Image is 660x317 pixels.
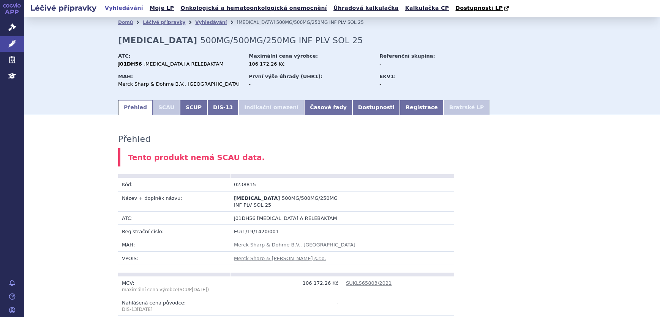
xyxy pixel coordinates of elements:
p: DIS-13 [122,306,226,313]
a: Časové řady [304,100,352,115]
td: MCV: [118,276,230,296]
span: [MEDICAL_DATA] [237,20,275,25]
span: maximální cena výrobce [122,287,209,292]
span: 500MG/500MG/250MG INF PLV SOL 25 [234,195,338,208]
span: Dostupnosti LP [455,5,503,11]
a: Moje LP [147,3,176,13]
a: Úhradová kalkulačka [331,3,401,13]
td: MAH: [118,238,230,251]
strong: [MEDICAL_DATA] [118,36,197,45]
div: - [249,81,372,88]
strong: EKV1: [379,74,396,79]
a: Registrace [400,100,443,115]
div: - [379,81,465,88]
a: Merck Sharp & [PERSON_NAME] s.r.o. [234,256,326,261]
a: DIS-13 [207,100,238,115]
strong: Maximální cena výrobce: [249,53,318,59]
a: Domů [118,20,133,25]
a: SCUP [180,100,207,115]
td: - [230,296,342,315]
strong: První výše úhrady (UHR1): [249,74,322,79]
a: Onkologická a hematoonkologická onemocnění [178,3,329,13]
strong: J01DH56 [118,61,142,67]
a: Přehled [118,100,153,115]
td: EU/1/19/1420/001 [230,225,454,238]
div: Merck Sharp & Dohme B.V., [GEOGRAPHIC_DATA] [118,81,242,88]
strong: ATC: [118,53,131,59]
span: [DATE] [137,307,153,312]
span: [MEDICAL_DATA] A RELEBAKTAM [144,61,224,67]
td: Název + doplněk názvu: [118,191,230,211]
span: 500MG/500MG/250MG INF PLV SOL 25 [276,20,364,25]
td: ATC: [118,212,230,225]
span: [MEDICAL_DATA] A RELEBAKTAM [257,215,337,221]
strong: MAH: [118,74,133,79]
span: J01DH56 [234,215,256,221]
td: Nahlášená cena původce: [118,296,230,315]
td: Registrační číslo: [118,225,230,238]
a: Léčivé přípravky [143,20,185,25]
h3: Přehled [118,134,151,144]
div: - [379,61,465,67]
div: 106 172,26 Kč [249,61,372,67]
div: Tento produkt nemá SCAU data. [118,148,566,167]
span: 500MG/500MG/250MG INF PLV SOL 25 [200,36,363,45]
a: Merck Sharp & Dohme B.V., [GEOGRAPHIC_DATA] [234,242,355,248]
a: Vyhledávání [195,20,227,25]
span: [DATE] [192,287,207,292]
td: Kód: [118,178,230,191]
td: 106 172,26 Kč [230,276,342,296]
td: 0238815 [230,178,342,191]
a: Dostupnosti [352,100,400,115]
a: SUKLS65803/2021 [346,280,392,286]
a: Vyhledávání [103,3,145,13]
a: Kalkulačka CP [403,3,452,13]
h2: Léčivé přípravky [24,3,103,13]
span: (SCUP ) [178,287,209,292]
a: Dostupnosti LP [453,3,513,14]
td: VPOIS: [118,251,230,265]
strong: Referenční skupina: [379,53,435,59]
span: [MEDICAL_DATA] [234,195,280,201]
